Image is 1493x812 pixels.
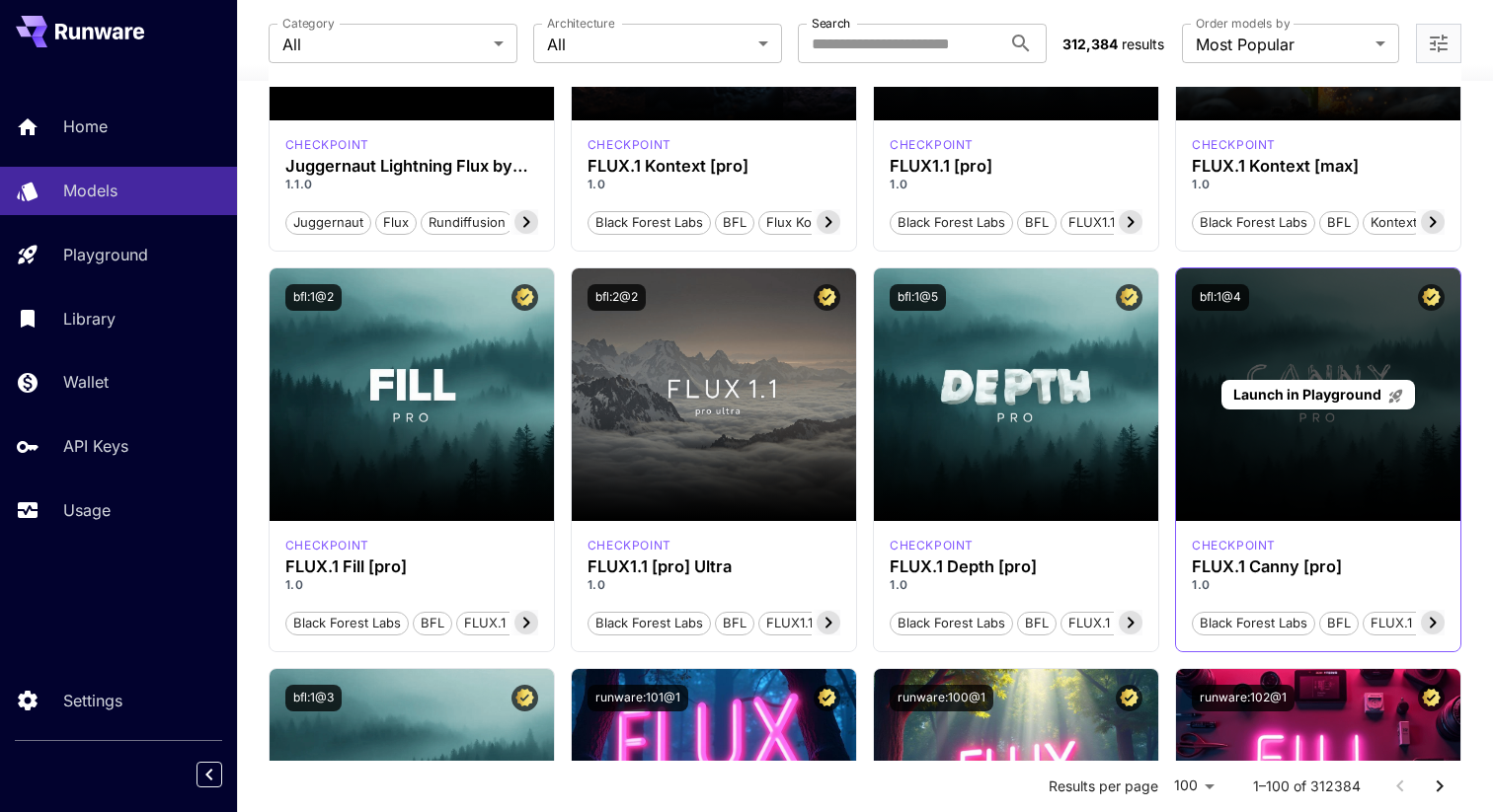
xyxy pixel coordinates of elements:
[1192,209,1315,235] button: Black Forest Labs
[588,557,840,576] h3: FLUX1.1 [pro] Ultra
[890,610,1013,635] button: Black Forest Labs
[1049,776,1158,796] p: Results per page
[588,537,671,554] div: fluxultra
[1192,136,1276,154] p: checkpoint
[421,209,513,235] button: rundiffusion
[286,614,408,633] span: Black Forest Labs
[1319,610,1359,635] button: BFL
[1320,614,1358,633] span: BFL
[285,576,538,594] p: 1.0
[1061,614,1192,633] span: FLUX.1 Depth [pro]
[285,284,342,311] button: bfl:1@2
[1364,213,1424,233] span: Kontext
[588,136,671,154] div: FlUX.1 Kontext [pro]
[715,610,754,635] button: BFL
[285,610,409,635] button: Black Forest Labs
[1061,610,1193,635] button: FLUX.1 Depth [pro]
[1233,386,1381,403] span: Launch in Playground
[890,176,1142,193] p: 1.0
[588,685,688,711] button: runware:101@1
[589,213,710,233] span: Black Forest Labs
[1196,15,1290,32] label: Order models by
[812,15,850,32] label: Search
[511,284,538,311] button: Certified Model – Vetted for best performance and includes a commercial license.
[547,33,750,56] span: All
[1192,685,1295,711] button: runware:102@1
[890,136,974,154] p: checkpoint
[890,685,993,711] button: runware:100@1
[547,15,614,32] label: Architecture
[891,614,1012,633] span: Black Forest Labs
[716,614,753,633] span: BFL
[1192,537,1276,554] div: fluxpro
[63,307,116,331] p: Library
[891,213,1012,233] span: Black Forest Labs
[1122,36,1164,52] span: results
[1221,380,1414,410] a: Launch in Playground
[375,209,417,235] button: flux
[1196,33,1368,56] span: Most Popular
[588,537,671,554] p: checkpoint
[1418,685,1445,711] button: Certified Model – Vetted for best performance and includes a commercial license.
[589,614,710,633] span: Black Forest Labs
[1427,32,1451,56] button: Open more filters
[588,176,840,193] p: 1.0
[1420,767,1459,806] button: Go to next page
[1192,610,1315,635] button: Black Forest Labs
[1253,776,1361,796] p: 1–100 of 312384
[890,157,1142,176] h3: FLUX1.1 [pro]
[759,614,887,633] span: FLUX1.1 [pro] Ultra
[890,136,974,154] div: fluxpro
[63,243,148,266] p: Playground
[285,537,369,554] p: checkpoint
[588,136,671,154] p: checkpoint
[588,157,840,176] h3: FLUX.1 Kontext [pro]
[1418,284,1445,311] button: Certified Model – Vetted for best performance and includes a commercial license.
[1192,157,1445,176] h3: FLUX.1 Kontext [max]
[1192,176,1445,193] p: 1.0
[285,136,369,154] div: FLUX.1 D
[1193,614,1314,633] span: Black Forest Labs
[1018,614,1056,633] span: BFL
[285,157,538,176] div: Juggernaut Lightning Flux by RunDiffusion
[63,498,111,522] p: Usage
[890,557,1142,576] div: FLUX.1 Depth [pro]
[413,610,452,635] button: BFL
[457,614,568,633] span: FLUX.1 Fill [pro]
[1061,209,1157,235] button: FLUX1.1 [pro]
[196,762,222,787] button: Collapse sidebar
[63,689,122,712] p: Settings
[814,685,840,711] button: Certified Model – Vetted for best performance and includes a commercial license.
[890,209,1013,235] button: Black Forest Labs
[758,610,888,635] button: FLUX1.1 [pro] Ultra
[285,557,538,576] h3: FLUX.1 Fill [pro]
[890,537,974,554] p: checkpoint
[1116,685,1142,711] button: Certified Model – Vetted for best performance and includes a commercial license.
[456,610,569,635] button: FLUX.1 Fill [pro]
[1193,213,1314,233] span: Black Forest Labs
[715,209,754,235] button: BFL
[285,209,371,235] button: juggernaut
[588,209,711,235] button: Black Forest Labs
[1166,772,1221,800] div: 100
[1363,209,1425,235] button: Kontext
[376,213,416,233] span: flux
[285,176,538,193] p: 1.1.0
[282,33,486,56] span: All
[890,576,1142,594] p: 1.0
[1192,557,1445,576] h3: FLUX.1 Canny [pro]
[1061,213,1156,233] span: FLUX1.1 [pro]
[1192,284,1249,311] button: bfl:1@4
[1192,136,1276,154] div: FlUX.1 Kontext [max]
[1018,213,1056,233] span: BFL
[63,434,128,458] p: API Keys
[282,15,335,32] label: Category
[63,370,109,394] p: Wallet
[1116,284,1142,311] button: Certified Model – Vetted for best performance and includes a commercial license.
[1319,209,1359,235] button: BFL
